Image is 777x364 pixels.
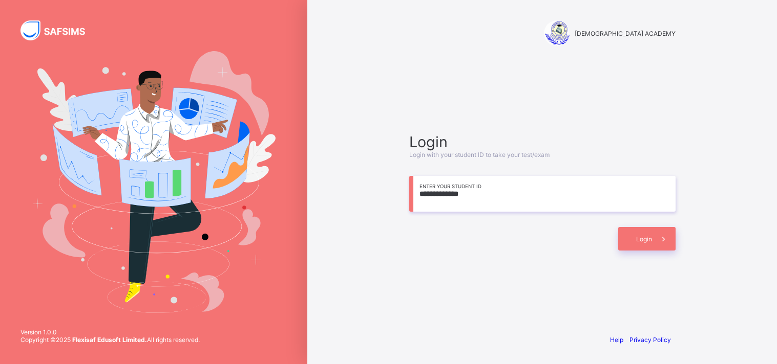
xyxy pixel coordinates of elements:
span: Copyright © 2025 All rights reserved. [20,336,200,344]
span: Login [409,133,676,151]
img: SAFSIMS Logo [20,20,97,40]
img: Hero Image [32,51,276,313]
span: Login with your student ID to take your test/exam [409,151,550,158]
span: [DEMOGRAPHIC_DATA] ACADEMY [575,30,676,37]
a: Help [610,336,623,344]
span: Login [636,235,652,243]
span: Version 1.0.0 [20,328,200,336]
strong: Flexisaf Edusoft Limited. [72,336,147,344]
a: Privacy Policy [629,336,671,344]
